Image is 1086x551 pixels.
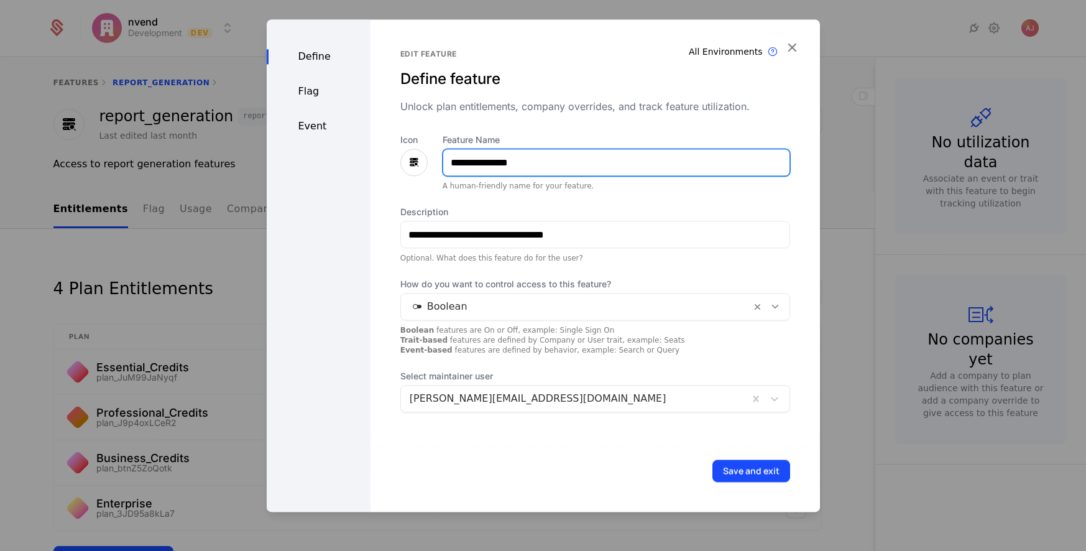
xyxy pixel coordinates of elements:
div: Edit feature [400,49,790,59]
strong: Event-based [400,346,453,354]
strong: Boolean [400,326,435,335]
label: Feature Name [443,134,790,146]
span: Select maintainer user [400,370,790,382]
button: Save and exit [712,460,790,482]
strong: Trait-based [400,336,448,345]
div: All Environments [689,45,763,58]
div: Flag [267,84,370,99]
div: Define [267,49,370,64]
div: Event [267,119,370,134]
div: A human-friendly name for your feature. [443,181,790,191]
div: Unlock plan entitlements, company overrides, and track feature utilization. [400,99,790,114]
div: Optional. What does this feature do for the user? [400,253,790,263]
label: Icon [400,134,428,146]
span: How do you want to control access to this feature? [400,278,790,290]
label: Description [400,206,790,218]
div: features are On or Off, example: Single Sign On features are defined by Company or User trait, ex... [400,325,790,355]
div: Define feature [400,69,790,89]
